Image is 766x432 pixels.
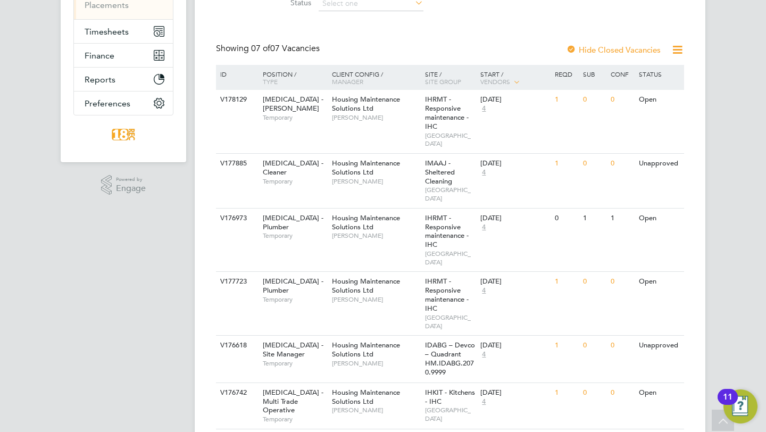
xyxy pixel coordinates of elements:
[636,154,682,173] div: Unapproved
[425,77,461,86] span: Site Group
[480,341,549,350] div: [DATE]
[480,388,549,397] div: [DATE]
[218,90,255,110] div: V178129
[74,44,173,67] button: Finance
[332,359,420,368] span: [PERSON_NAME]
[74,20,173,43] button: Timesheets
[255,65,329,90] div: Position /
[480,77,510,86] span: Vendors
[332,340,400,359] span: Housing Maintenance Solutions Ltd
[216,43,322,54] div: Showing
[263,231,327,240] span: Temporary
[332,295,420,304] span: [PERSON_NAME]
[552,209,580,228] div: 0
[480,350,487,359] span: 4
[636,383,682,403] div: Open
[425,313,476,330] span: [GEOGRAPHIC_DATA]
[552,383,580,403] div: 1
[101,175,146,195] a: Powered byEngage
[218,209,255,228] div: V176973
[329,65,422,90] div: Client Config /
[218,154,255,173] div: V177885
[251,43,320,54] span: 07 Vacancies
[608,383,636,403] div: 0
[263,340,323,359] span: [MEDICAL_DATA] - Site Manager
[332,277,400,295] span: Housing Maintenance Solutions Ltd
[425,277,469,313] span: IHRMT - Responsive maintenance - IHC
[425,213,469,250] span: IHRMT - Responsive maintenance - IHC
[263,359,327,368] span: Temporary
[85,27,129,37] span: Timesheets
[480,277,549,286] div: [DATE]
[480,104,487,113] span: 4
[580,154,608,173] div: 0
[425,95,469,131] span: IHRMT - Responsive maintenance - IHC
[332,406,420,414] span: [PERSON_NAME]
[425,406,476,422] span: [GEOGRAPHIC_DATA]
[73,126,173,143] a: Go to home page
[636,336,682,355] div: Unapproved
[332,213,400,231] span: Housing Maintenance Solutions Ltd
[263,95,323,113] span: [MEDICAL_DATA] - [PERSON_NAME]
[263,177,327,186] span: Temporary
[425,250,476,266] span: [GEOGRAPHIC_DATA]
[566,45,661,55] label: Hide Closed Vacancies
[580,65,608,83] div: Sub
[480,286,487,295] span: 4
[480,95,549,104] div: [DATE]
[116,175,146,184] span: Powered by
[636,209,682,228] div: Open
[608,336,636,355] div: 0
[332,388,400,406] span: Housing Maintenance Solutions Ltd
[263,277,323,295] span: [MEDICAL_DATA] - Plumber
[608,272,636,292] div: 0
[85,74,115,85] span: Reports
[263,295,327,304] span: Temporary
[332,177,420,186] span: [PERSON_NAME]
[425,131,476,148] span: [GEOGRAPHIC_DATA]
[74,68,173,91] button: Reports
[480,168,487,177] span: 4
[608,90,636,110] div: 0
[580,336,608,355] div: 0
[85,51,114,61] span: Finance
[218,383,255,403] div: V176742
[580,90,608,110] div: 0
[480,223,487,232] span: 4
[608,65,636,83] div: Conf
[332,95,400,113] span: Housing Maintenance Solutions Ltd
[218,336,255,355] div: V176618
[636,90,682,110] div: Open
[425,340,475,377] span: IDABG – Devco – Quadrant HM.IDABG.2070.9999
[552,65,580,83] div: Reqd
[332,231,420,240] span: [PERSON_NAME]
[85,98,130,109] span: Preferences
[608,154,636,173] div: 0
[422,65,478,90] div: Site /
[263,415,327,423] span: Temporary
[552,154,580,173] div: 1
[552,336,580,355] div: 1
[636,65,682,83] div: Status
[218,272,255,292] div: V177723
[251,43,270,54] span: 07 of
[263,77,278,86] span: Type
[263,213,323,231] span: [MEDICAL_DATA] - Plumber
[332,77,363,86] span: Manager
[580,209,608,228] div: 1
[109,126,138,143] img: 18rec-logo-retina.png
[116,184,146,193] span: Engage
[480,214,549,223] div: [DATE]
[425,388,475,406] span: IHKIT - Kitchens - IHC
[636,272,682,292] div: Open
[480,159,549,168] div: [DATE]
[263,159,323,177] span: [MEDICAL_DATA] - Cleaner
[74,92,173,115] button: Preferences
[332,159,400,177] span: Housing Maintenance Solutions Ltd
[580,272,608,292] div: 0
[218,65,255,83] div: ID
[263,113,327,122] span: Temporary
[552,90,580,110] div: 1
[552,272,580,292] div: 1
[723,397,732,411] div: 11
